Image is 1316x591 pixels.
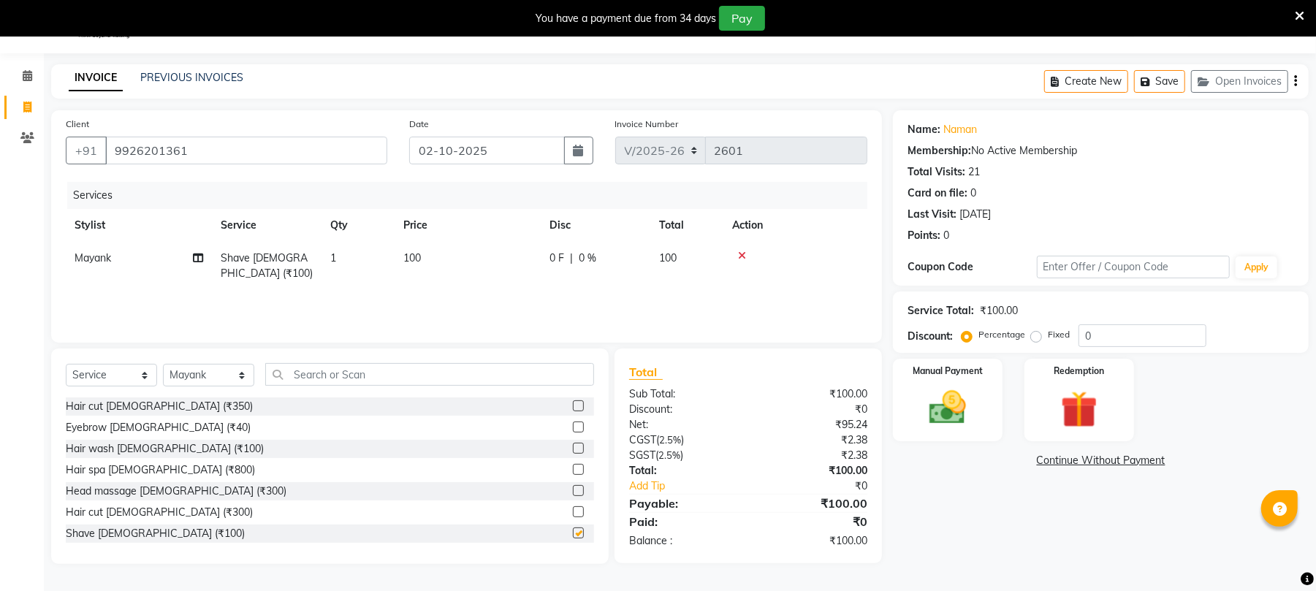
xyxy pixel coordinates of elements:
span: 100 [659,251,677,264]
div: Discount: [618,402,748,417]
div: Eyebrow [DEMOGRAPHIC_DATA] (₹40) [66,420,251,435]
div: Paid: [618,513,748,530]
div: Total Visits: [908,164,965,180]
a: Continue Without Payment [896,453,1306,468]
div: Name: [908,122,940,137]
a: PREVIOUS INVOICES [140,71,243,84]
span: SGST [629,449,655,462]
div: 0 [943,228,949,243]
span: 0 % [579,251,596,266]
div: 0 [970,186,976,201]
div: ₹95.24 [748,417,878,432]
th: Price [395,209,541,242]
img: _gift.svg [1049,386,1109,432]
button: Open Invoices [1191,70,1288,93]
label: Client [66,118,89,131]
div: Hair spa [DEMOGRAPHIC_DATA] (₹800) [66,462,255,478]
span: 2.5% [659,434,681,446]
th: Service [212,209,322,242]
div: You have a payment due from 34 days [536,11,716,26]
span: Shave [DEMOGRAPHIC_DATA] (₹100) [221,251,313,280]
label: Redemption [1054,365,1104,378]
span: | [570,251,573,266]
div: ₹100.00 [748,533,878,549]
div: Total: [618,463,748,478]
div: Sub Total: [618,386,748,402]
span: 100 [403,251,421,264]
div: ₹0 [770,478,878,494]
div: ₹2.38 [748,432,878,448]
input: Enter Offer / Coupon Code [1037,256,1230,278]
button: Apply [1236,256,1277,278]
div: Coupon Code [908,259,1036,275]
span: 1 [330,251,336,264]
div: Services [67,182,878,209]
div: Service Total: [908,303,974,319]
div: Balance : [618,533,748,549]
span: 0 F [549,251,564,266]
th: Stylist [66,209,212,242]
div: Hair cut [DEMOGRAPHIC_DATA] (₹300) [66,505,253,520]
span: Total [629,365,663,380]
th: Action [723,209,867,242]
th: Total [650,209,723,242]
img: _cash.svg [918,386,978,429]
input: Search or Scan [265,363,594,386]
div: ₹100.00 [748,386,878,402]
span: CGST [629,433,656,446]
div: No Active Membership [908,143,1294,159]
label: Date [409,118,429,131]
label: Fixed [1048,328,1070,341]
a: Naman [943,122,977,137]
input: Search by Name/Mobile/Email/Code [105,137,387,164]
button: Create New [1044,70,1128,93]
th: Qty [322,209,395,242]
span: Mayank [75,251,111,264]
div: ₹100.00 [980,303,1018,319]
div: Shave [DEMOGRAPHIC_DATA] (₹100) [66,526,245,541]
div: Head massage [DEMOGRAPHIC_DATA] (₹300) [66,484,286,499]
button: Pay [719,6,765,31]
span: 2.5% [658,449,680,461]
div: Hair cut [DEMOGRAPHIC_DATA] (₹350) [66,399,253,414]
label: Percentage [978,328,1025,341]
div: ₹0 [748,513,878,530]
div: Net: [618,417,748,432]
div: Card on file: [908,186,967,201]
label: Manual Payment [913,365,983,378]
label: Invoice Number [615,118,679,131]
div: ₹0 [748,402,878,417]
div: ( ) [618,448,748,463]
div: Last Visit: [908,207,956,222]
div: ₹100.00 [748,463,878,478]
a: Add Tip [618,478,770,494]
div: 21 [968,164,980,180]
button: +91 [66,137,107,164]
div: ₹2.38 [748,448,878,463]
button: Save [1134,70,1185,93]
div: [DATE] [959,207,991,222]
div: Discount: [908,329,953,344]
div: Payable: [618,495,748,512]
div: Points: [908,228,940,243]
div: Membership: [908,143,971,159]
div: ₹100.00 [748,495,878,512]
div: ( ) [618,432,748,448]
th: Disc [541,209,650,242]
a: INVOICE [69,65,123,91]
div: Hair wash [DEMOGRAPHIC_DATA] (₹100) [66,441,264,457]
